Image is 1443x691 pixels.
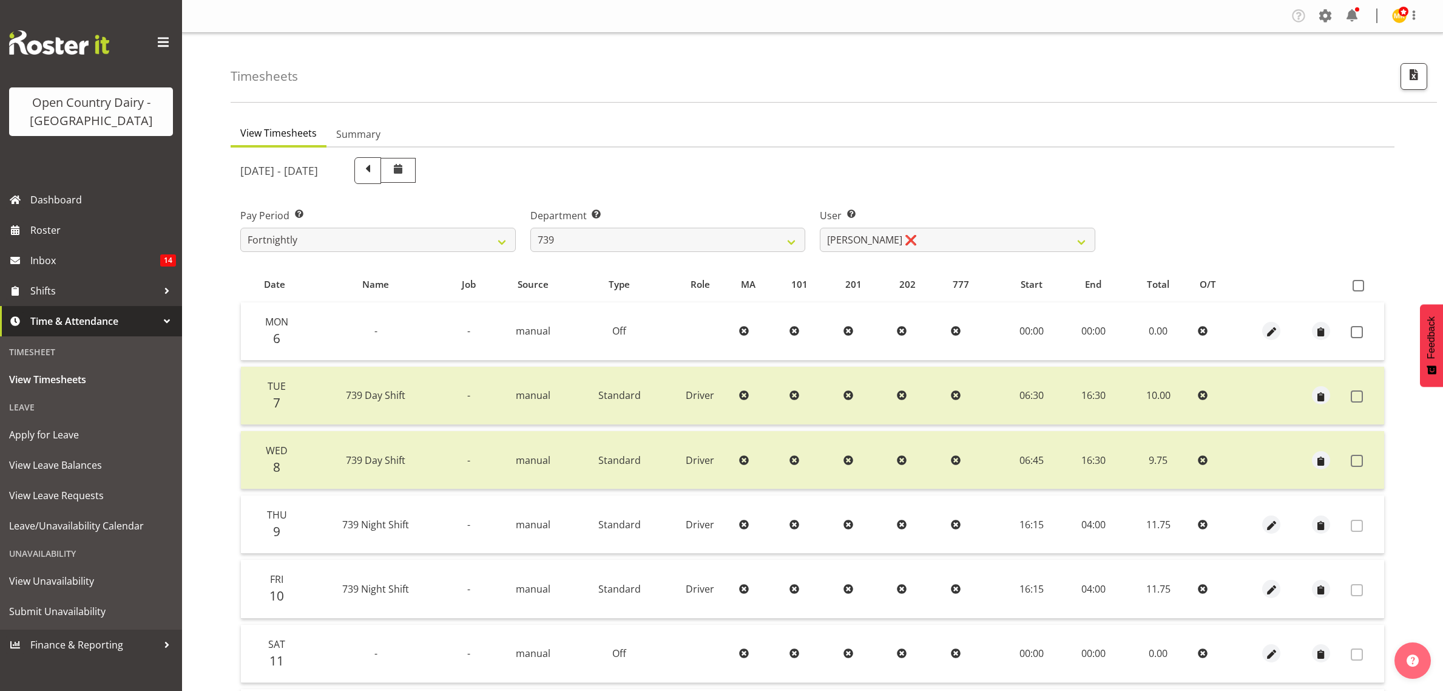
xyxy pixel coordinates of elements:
td: 16:30 [1063,367,1124,425]
span: Time & Attendance [30,312,158,330]
div: Open Country Dairy - [GEOGRAPHIC_DATA] [21,94,161,130]
td: Standard [573,560,666,618]
td: 00:00 [999,302,1063,361]
span: 202 [899,277,916,291]
td: Standard [573,367,666,425]
span: 7 [273,394,280,411]
td: 0.00 [1124,302,1193,361]
span: O/T [1200,277,1216,291]
td: 00:00 [1063,625,1124,683]
span: 739 Night Shift [342,582,409,596]
div: Unavailability [3,541,179,566]
span: Feedback [1426,316,1437,359]
a: View Leave Balances [3,450,179,480]
span: manual [516,389,550,402]
span: Driver [686,582,714,596]
span: Tue [268,380,286,393]
span: manual [516,454,550,467]
span: manual [516,518,550,531]
span: Driver [686,454,714,467]
span: Submit Unavailability [9,602,173,621]
button: Feedback - Show survey [1420,304,1443,387]
span: - [467,647,470,660]
span: Fri [270,573,283,586]
td: Off [573,625,666,683]
span: Driver [686,518,714,531]
img: milk-reception-awarua7542.jpg [1392,9,1407,23]
span: View Timesheets [240,126,317,140]
span: View Unavailability [9,572,173,590]
a: View Leave Requests [3,480,179,511]
span: Apply for Leave [9,426,173,444]
td: 16:30 [1063,431,1124,489]
span: View Leave Balances [9,456,173,474]
span: - [374,324,377,338]
a: View Unavailability [3,566,179,596]
div: Leave [3,395,179,420]
a: Apply for Leave [3,420,179,450]
span: Shifts [30,282,158,300]
td: Standard [573,431,666,489]
td: 04:00 [1063,560,1124,618]
a: Submit Unavailability [3,596,179,627]
a: Leave/Unavailability Calendar [3,511,179,541]
span: 739 Day Shift [346,454,405,467]
td: Off [573,302,666,361]
h5: [DATE] - [DATE] [240,164,318,177]
span: 101 [791,277,808,291]
span: Roster [30,221,176,239]
label: Pay Period [240,208,516,223]
span: Driver [686,389,714,402]
span: Role [691,277,710,291]
span: - [467,389,470,402]
span: 14 [160,254,176,267]
span: MA [741,277,755,291]
span: 11 [269,652,284,669]
span: Summary [336,127,380,141]
span: Wed [266,444,288,457]
td: 16:15 [999,560,1063,618]
td: Standard [573,495,666,554]
span: Leave/Unavailability Calendar [9,517,173,535]
span: Job [462,277,476,291]
span: manual [516,582,550,596]
div: Timesheet [3,339,179,364]
span: 9 [273,523,280,540]
label: Department [530,208,806,223]
span: - [467,454,470,467]
td: 06:45 [999,431,1063,489]
span: - [467,518,470,531]
span: 8 [273,458,280,475]
span: View Leave Requests [9,486,173,505]
td: 06:30 [999,367,1063,425]
span: Name [362,277,389,291]
span: 739 Night Shift [342,518,409,531]
h4: Timesheets [231,69,298,83]
span: - [374,647,377,660]
span: Finance & Reporting [30,636,158,654]
a: View Timesheets [3,364,179,395]
td: 9.75 [1124,431,1193,489]
span: Thu [267,508,287,522]
td: 10.00 [1124,367,1193,425]
label: User [820,208,1095,223]
span: Inbox [30,251,160,270]
span: 10 [269,587,284,604]
td: 0.00 [1124,625,1193,683]
span: 201 [845,277,862,291]
span: End [1085,277,1101,291]
button: Export CSV [1401,63,1427,90]
img: help-xxl-2.png [1407,655,1419,667]
span: Sat [268,638,285,651]
td: 11.75 [1124,560,1193,618]
span: - [467,324,470,338]
span: - [467,582,470,596]
span: Type [609,277,630,291]
td: 11.75 [1124,495,1193,554]
td: 04:00 [1063,495,1124,554]
span: 777 [953,277,969,291]
td: 00:00 [999,625,1063,683]
span: manual [516,324,550,338]
span: manual [516,647,550,660]
span: View Timesheets [9,370,173,389]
